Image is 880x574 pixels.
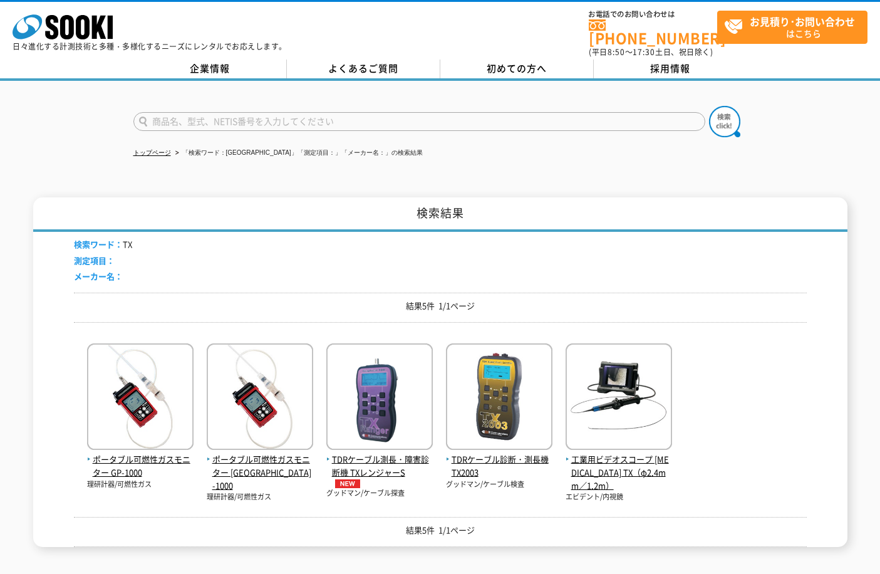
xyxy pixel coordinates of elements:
a: 採用情報 [594,60,747,78]
img: TX2003 [446,343,552,453]
a: 企業情報 [133,60,287,78]
span: TDRケーブル診断・測長機 TX2003 [446,453,552,479]
a: 工業用ビデオスコープ [MEDICAL_DATA] TX（φ2.4mm／1.2m） [566,440,672,492]
a: よくあるご質問 [287,60,440,78]
p: 結果5件 1/1ページ [74,524,807,537]
span: 測定項目： [74,254,115,266]
p: グッドマン/ケーブル検査 [446,479,552,490]
a: ポータブル可燃性ガスモニター GP-1000 [87,440,194,479]
p: グッドマン/ケーブル探査 [326,488,433,499]
img: GP-1000 [87,343,194,453]
img: IPLEX TX（φ2.4mm／1.2m） [566,343,672,453]
img: NEW [332,479,363,488]
p: 理研計器/可燃性ガス [207,492,313,503]
span: ポータブル可燃性ガスモニター [GEOGRAPHIC_DATA]-1000 [207,453,313,492]
a: トップページ [133,149,171,156]
span: メーカー名： [74,270,123,282]
a: お見積り･お問い合わせはこちら [717,11,867,44]
span: お電話でのお問い合わせは [589,11,717,18]
a: [PHONE_NUMBER] [589,19,717,45]
span: (平日 ～ 土日、祝日除く) [589,46,713,58]
p: 理研計器/可燃性ガス [87,479,194,490]
a: TDRケーブル測長・障害診断機 TXレンジャーSNEW [326,440,433,488]
a: ポータブル可燃性ガスモニター [GEOGRAPHIC_DATA]-1000 [207,440,313,492]
img: TXレンジャーS [326,343,433,453]
strong: お見積り･お問い合わせ [750,14,855,29]
p: 日々進化する計測技術と多種・多様化するニーズにレンタルでお応えします。 [13,43,287,50]
p: エビデント/内視鏡 [566,492,672,503]
span: TDRケーブル測長・障害診断機 TXレンジャーS [326,453,433,488]
a: TDRケーブル診断・測長機 TX2003 [446,440,552,479]
p: 結果5件 1/1ページ [74,300,807,313]
input: 商品名、型式、NETIS番号を入力してください [133,112,705,131]
span: はこちら [724,11,867,43]
span: 検索ワード： [74,238,123,250]
span: 8:50 [608,46,625,58]
span: 初めての方へ [487,61,547,75]
span: 17:30 [633,46,655,58]
h1: 検索結果 [33,197,847,232]
span: ポータブル可燃性ガスモニター GP-1000 [87,453,194,479]
a: 初めての方へ [440,60,594,78]
li: 「検索ワード：[GEOGRAPHIC_DATA]」「測定項目：」「メーカー名：」の検索結果 [173,147,423,160]
img: btn_search.png [709,106,740,137]
span: 工業用ビデオスコープ [MEDICAL_DATA] TX（φ2.4mm／1.2m） [566,453,672,492]
img: NC-1000 [207,343,313,453]
li: TX [74,238,132,251]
